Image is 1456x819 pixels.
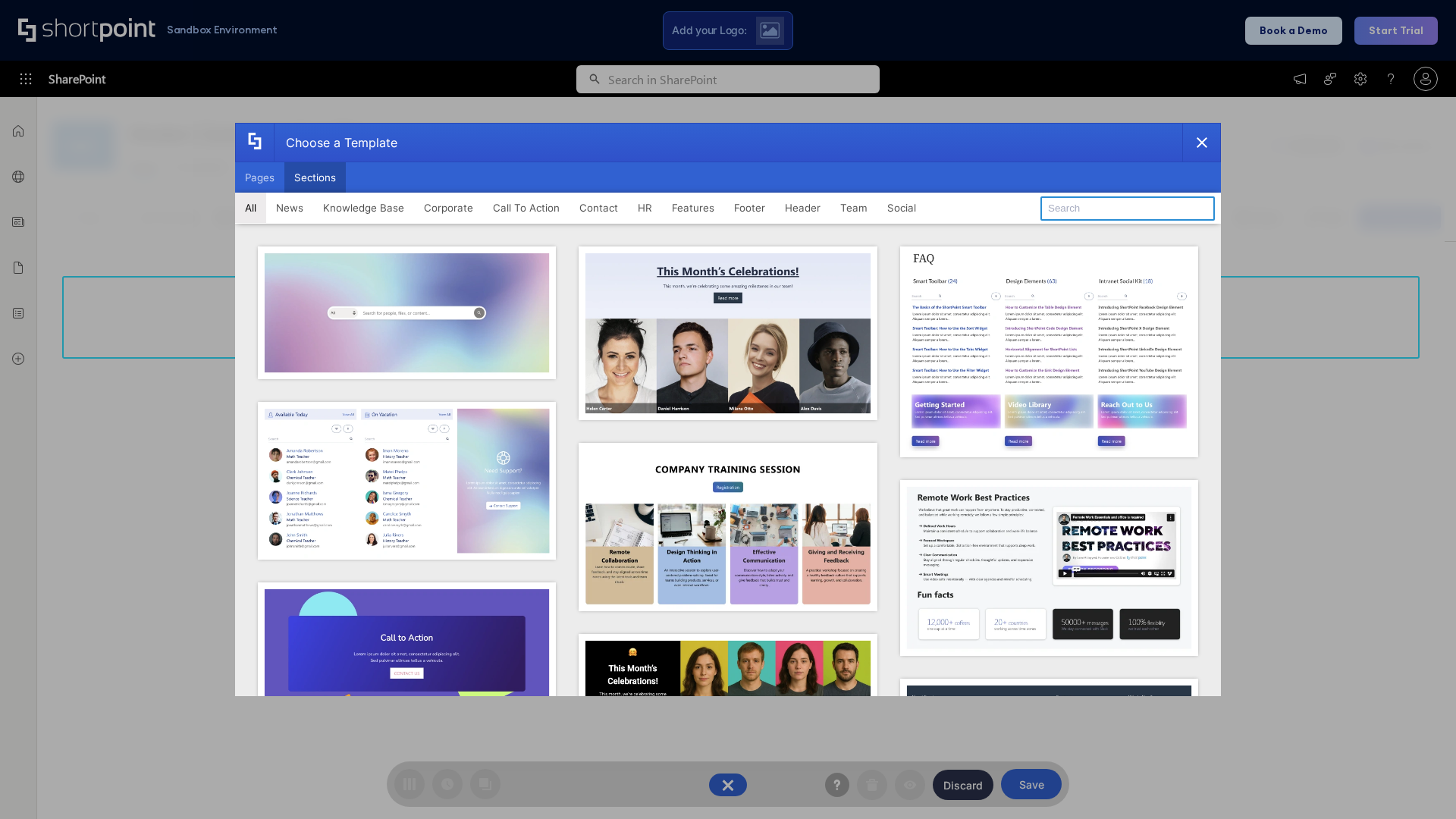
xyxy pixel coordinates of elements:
[775,193,830,223] button: Header
[235,123,1221,696] div: template selector
[628,193,662,223] button: HR
[724,193,775,223] button: Footer
[662,193,724,223] button: Features
[570,193,628,223] button: Contact
[877,193,926,223] button: Social
[1183,643,1456,819] iframe: Chat Widget
[1040,196,1215,221] input: Search
[266,193,313,223] button: News
[830,193,877,223] button: Team
[313,193,414,223] button: Knowledge Base
[274,124,397,162] div: Choose a Template
[414,193,483,223] button: Corporate
[235,193,266,223] button: All
[483,193,570,223] button: Call To Action
[235,162,284,193] button: Pages
[284,162,346,193] button: Sections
